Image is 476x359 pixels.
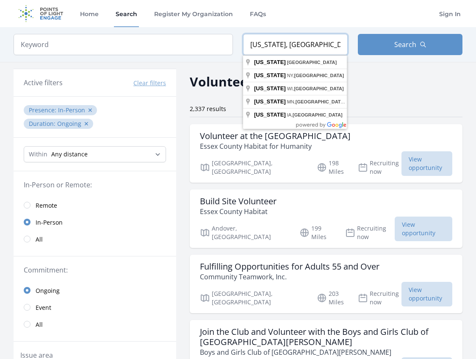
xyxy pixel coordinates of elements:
[200,289,307,306] p: [GEOGRAPHIC_DATA], [GEOGRAPHIC_DATA]
[190,72,347,91] h2: Volunteer Opportunities
[14,34,233,55] input: Keyword
[190,255,462,313] a: Fulfilling Opportunities for Adults 55 and Over Community Teamwork, Inc. [GEOGRAPHIC_DATA], [GEOG...
[200,262,379,272] h3: Fulfilling Opportunities for Adults 55 and Over
[14,299,176,316] a: Event
[58,106,85,114] span: In-Person
[133,79,166,87] button: Clear filters
[200,196,277,206] h3: Build Site Volunteer
[294,86,344,91] span: [GEOGRAPHIC_DATA]
[24,265,166,275] legend: Commitment:
[36,287,60,295] span: Ongoing
[29,120,57,128] span: Duration :
[14,197,176,214] a: Remote
[296,99,346,104] span: [GEOGRAPHIC_DATA]
[287,86,344,91] span: WI,
[24,78,63,88] h3: Active filters
[317,289,348,306] p: 203 Miles
[36,303,51,312] span: Event
[345,224,395,241] p: Recruiting now
[401,151,452,176] span: View opportunity
[317,159,348,176] p: 198 Miles
[36,235,43,244] span: All
[293,112,343,117] span: [GEOGRAPHIC_DATA]
[14,282,176,299] a: Ongoing
[395,217,452,241] span: View opportunity
[36,320,43,329] span: All
[200,159,307,176] p: [GEOGRAPHIC_DATA], [GEOGRAPHIC_DATA]
[287,73,344,78] span: NY,
[254,59,286,65] span: [US_STATE]
[243,34,348,55] input: Location
[14,316,176,333] a: All
[14,231,176,248] a: All
[254,85,286,92] span: [US_STATE]
[200,206,277,217] p: Essex County Habitat
[190,124,462,183] a: Volunteer at the [GEOGRAPHIC_DATA] Essex County Habitat for Humanity [GEOGRAPHIC_DATA], [GEOGRAPH...
[57,120,81,128] span: Ongoing
[287,60,337,65] span: [GEOGRAPHIC_DATA]
[190,189,462,248] a: Build Site Volunteer Essex County Habitat Andover, [GEOGRAPHIC_DATA] 199 Miles Recruiting now Vie...
[190,105,226,113] span: 2,337 results
[294,73,344,78] span: [GEOGRAPHIC_DATA]
[358,159,401,176] p: Recruiting now
[254,72,286,78] span: [US_STATE]
[287,112,343,117] span: IA,
[254,98,286,105] span: [US_STATE]
[36,218,63,227] span: In-Person
[200,272,379,282] p: Community Teamwork, Inc.
[299,224,335,241] p: 199 Miles
[200,327,452,347] h3: Join the Club and Volunteer with the Boys and Girls Club of [GEOGRAPHIC_DATA][PERSON_NAME]
[394,39,416,50] span: Search
[29,106,58,114] span: Presence :
[36,201,57,210] span: Remote
[254,111,286,118] span: [US_STATE]
[401,282,452,306] span: View opportunity
[88,106,93,114] button: ✕
[358,289,401,306] p: Recruiting now
[24,180,166,190] legend: In-Person or Remote:
[287,99,346,104] span: MN,
[200,141,351,151] p: Essex County Habitat for Humanity
[200,347,452,357] p: Boys and Girls Club of [GEOGRAPHIC_DATA][PERSON_NAME]
[84,120,89,128] button: ✕
[200,224,289,241] p: Andover, [GEOGRAPHIC_DATA]
[358,34,462,55] button: Search
[200,131,351,141] h3: Volunteer at the [GEOGRAPHIC_DATA]
[14,214,176,231] a: In-Person
[24,146,166,162] select: Search Radius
